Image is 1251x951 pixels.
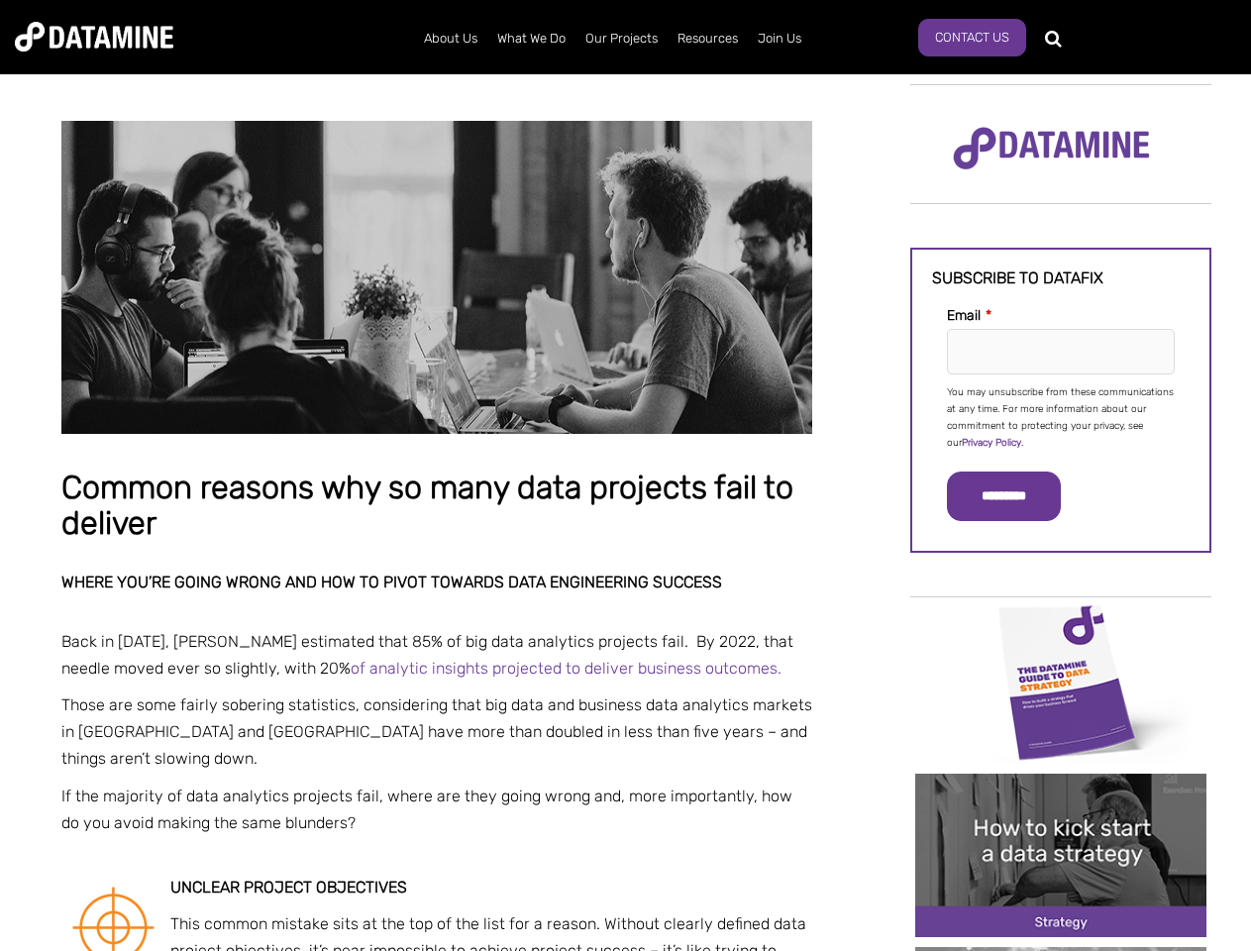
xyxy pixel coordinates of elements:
p: If the majority of data analytics projects fail, where are they going wrong and, more importantly... [61,783,812,836]
h2: Where you’re going wrong and how to pivot towards data engineering success [61,574,812,591]
img: Common reasons why so many data projects fail to deliver [61,121,812,434]
a: Contact Us [918,19,1026,56]
img: Data Strategy Cover thumbnail [915,599,1206,763]
p: Back in [DATE], [PERSON_NAME] estimated that 85% of big data analytics projects fail. By 2022, th... [61,628,812,682]
h3: Subscribe to datafix [932,269,1190,287]
a: of analytic insights projected to deliver business outcomes. [351,659,782,678]
p: You may unsubscribe from these communications at any time. For more information about our commitm... [947,384,1175,452]
a: About Us [414,13,487,64]
a: Join Us [748,13,811,64]
a: What We Do [487,13,575,64]
p: Those are some fairly sobering statistics, considering that big data and business data analytics ... [61,691,812,773]
img: 20241212 How to kick start a data strategy-2 [915,774,1206,937]
a: Our Projects [575,13,668,64]
h1: Common reasons why so many data projects fail to deliver [61,471,812,541]
span: Email [947,307,981,324]
strong: Unclear project objectives [170,878,407,897]
a: Resources [668,13,748,64]
img: Datamine Logo No Strapline - Purple [940,114,1163,183]
img: Datamine [15,22,173,52]
a: Privacy Policy [962,437,1021,449]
